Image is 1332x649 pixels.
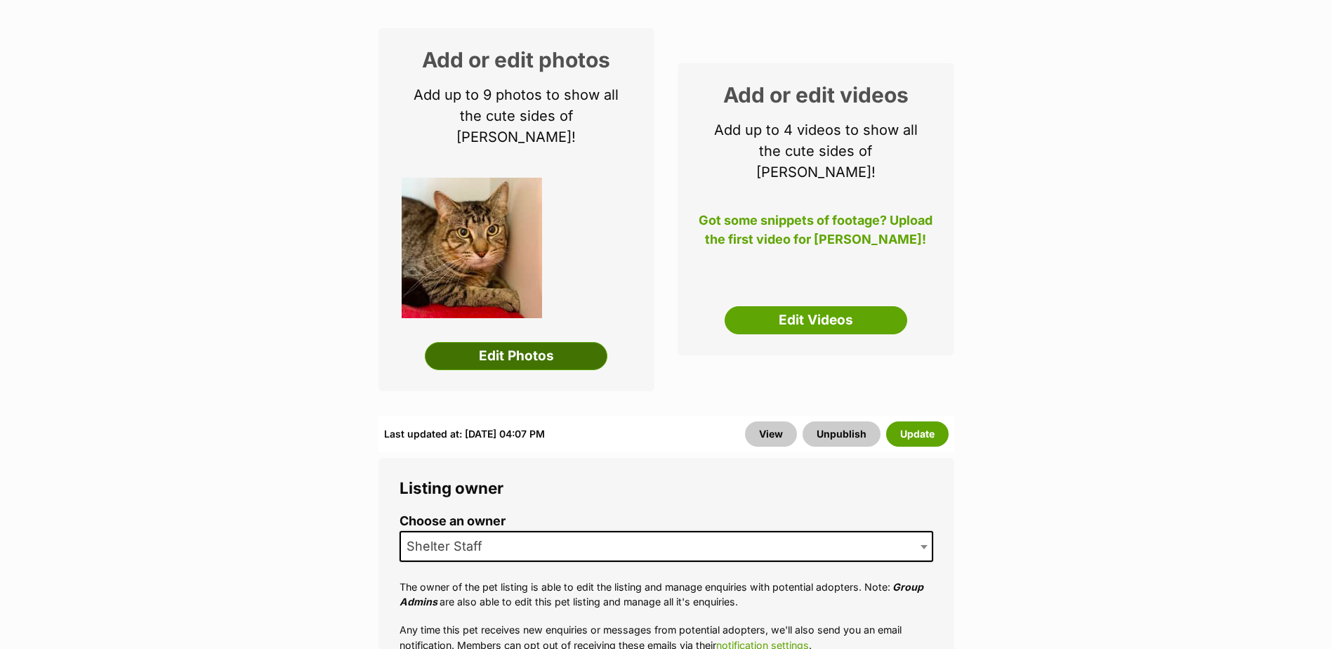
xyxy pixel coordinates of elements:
[886,421,949,447] button: Update
[699,119,933,183] p: Add up to 4 videos to show all the cute sides of [PERSON_NAME]!
[425,342,607,370] a: Edit Photos
[400,49,634,70] h2: Add or edit photos
[400,84,634,147] p: Add up to 9 photos to show all the cute sides of [PERSON_NAME]!
[803,421,881,447] button: Unpublish
[400,478,503,497] span: Listing owner
[384,421,545,447] div: Last updated at: [DATE] 04:07 PM
[400,514,933,529] label: Choose an owner
[745,421,797,447] a: View
[400,581,923,608] em: Group Admins
[400,579,933,610] p: The owner of the pet listing is able to edit the listing and manage enquiries with potential adop...
[400,531,933,562] span: Shelter Staff
[401,537,496,556] span: Shelter Staff
[699,211,933,257] p: Got some snippets of footage? Upload the first video for [PERSON_NAME]!
[725,306,907,334] a: Edit Videos
[699,84,933,105] h2: Add or edit videos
